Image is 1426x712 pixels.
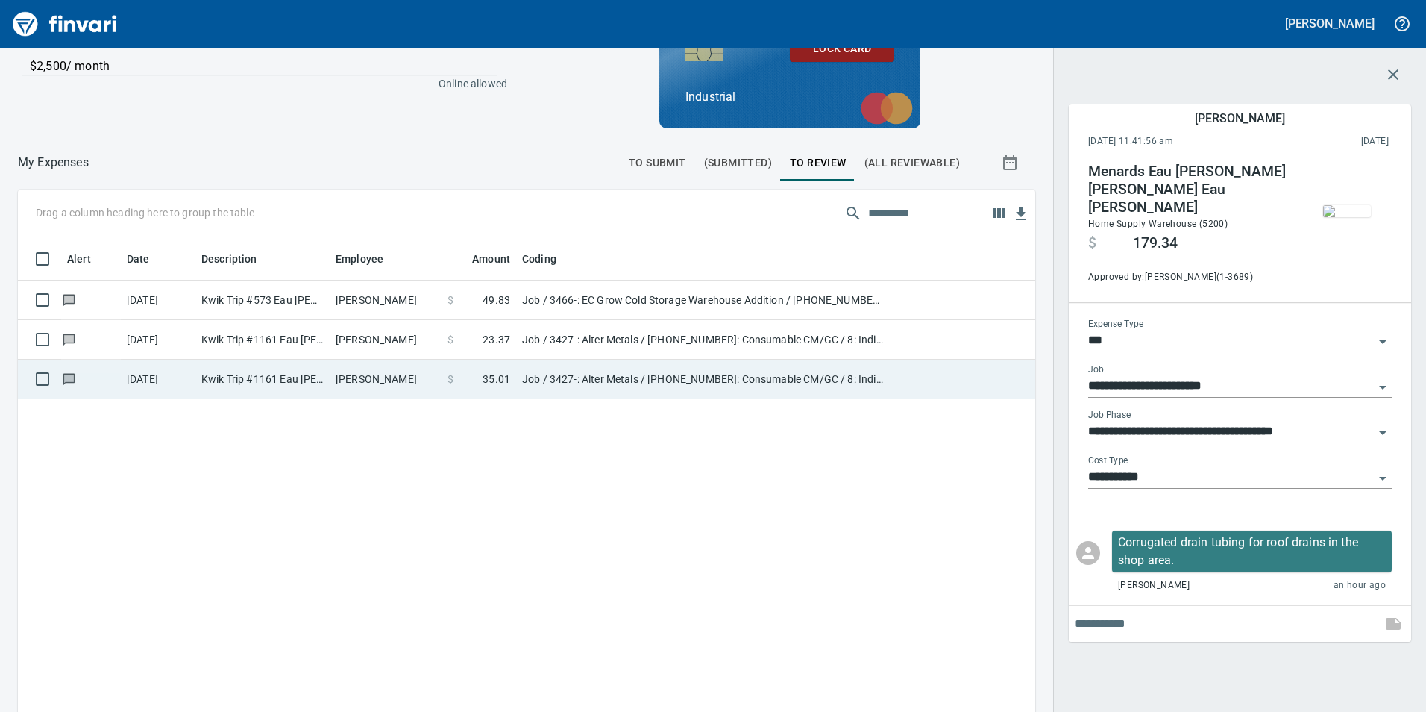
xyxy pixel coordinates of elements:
span: Has messages [61,374,77,384]
span: Description [201,250,257,268]
h5: [PERSON_NAME] [1195,110,1284,126]
label: Job [1088,366,1104,375]
button: Lock Card [790,35,894,63]
span: [DATE] 11:41:56 am [1088,134,1267,149]
td: [PERSON_NAME] [330,360,442,399]
span: Approved by: [PERSON_NAME] ( 1-3689 ) [1088,270,1291,285]
td: [DATE] [121,320,195,360]
span: (All Reviewable) [864,154,960,172]
td: Job / 3427-: Alter Metals / [PHONE_NUMBER]: Consumable CM/GC / 8: Indirects [516,320,889,360]
h5: [PERSON_NAME] [1285,16,1375,31]
td: [PERSON_NAME] [330,281,442,320]
span: 49.83 [483,293,510,307]
p: My Expenses [18,154,89,172]
span: Description [201,250,277,268]
span: 179.34 [1133,234,1178,252]
button: Open [1372,377,1393,398]
p: Drag a column heading here to group the table [36,205,254,220]
span: Home Supply Warehouse (5200) [1088,219,1228,229]
button: [PERSON_NAME] [1281,12,1378,35]
span: Amount [472,250,510,268]
span: $ [1088,234,1096,252]
span: Employee [336,250,383,268]
img: receipts%2Fmarketjohnson%2F2025-08-11%2F23JU6LQ4Tzcl4R9RI92F0bOSlQB2__og9FW1TW6juvnzuwdC4C_thumb.jpg [1323,205,1371,217]
td: Kwik Trip #1161 Eau [PERSON_NAME] [195,360,330,399]
span: Has messages [61,334,77,344]
span: This records your note into the expense. If you would like to send a message to an employee inste... [1375,606,1411,642]
span: Amount [453,250,510,268]
p: Industrial [685,88,894,106]
span: Date [127,250,150,268]
button: Choose columns to display [987,202,1010,225]
span: $ [447,332,453,347]
p: $2,500 / month [30,57,497,75]
td: Job / 3466-: EC Grow Cold Storage Warehouse Addition / [PHONE_NUMBER]: Fuel for General Condition... [516,281,889,320]
span: an hour ago [1334,578,1386,593]
span: To Review [790,154,847,172]
label: Job Phase [1088,411,1131,420]
span: $ [447,372,453,387]
nav: breadcrumb [18,154,89,172]
span: Coding [522,250,576,268]
p: Corrugated drain tubing for roof drains in the shop area. [1118,534,1386,569]
span: Date [127,250,169,268]
img: Finvari [9,6,121,42]
span: (Submitted) [704,154,772,172]
td: [DATE] [121,281,195,320]
p: Online allowed [7,76,507,91]
label: Expense Type [1088,320,1143,329]
span: Alert [67,250,110,268]
span: To Submit [629,154,686,172]
button: Download Table [1010,203,1032,225]
h4: Menards Eau [PERSON_NAME] [PERSON_NAME] Eau [PERSON_NAME] [1088,163,1291,216]
td: Job / 3427-: Alter Metals / [PHONE_NUMBER]: Consumable CM/GC / 8: Indirects [516,360,889,399]
img: mastercard.svg [853,84,920,132]
button: Show transactions within a particular date range [987,145,1035,181]
span: 35.01 [483,372,510,387]
button: Open [1372,468,1393,489]
td: Kwik Trip #573 Eau [PERSON_NAME] [195,281,330,320]
td: [DATE] [121,360,195,399]
label: Cost Type [1088,457,1128,466]
span: Employee [336,250,403,268]
span: This charge was settled by the merchant and appears on the 2025/08/09 statement. [1267,134,1389,149]
td: Kwik Trip #1161 Eau [PERSON_NAME] [195,320,330,360]
span: Alert [67,250,91,268]
td: [PERSON_NAME] [330,320,442,360]
button: Close transaction [1375,57,1411,93]
span: Lock Card [802,40,882,58]
button: Open [1372,331,1393,352]
span: Coding [522,250,556,268]
span: Has messages [61,295,77,305]
span: $ [447,293,453,307]
span: [PERSON_NAME] [1118,578,1190,593]
button: Open [1372,422,1393,443]
span: 23.37 [483,332,510,347]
